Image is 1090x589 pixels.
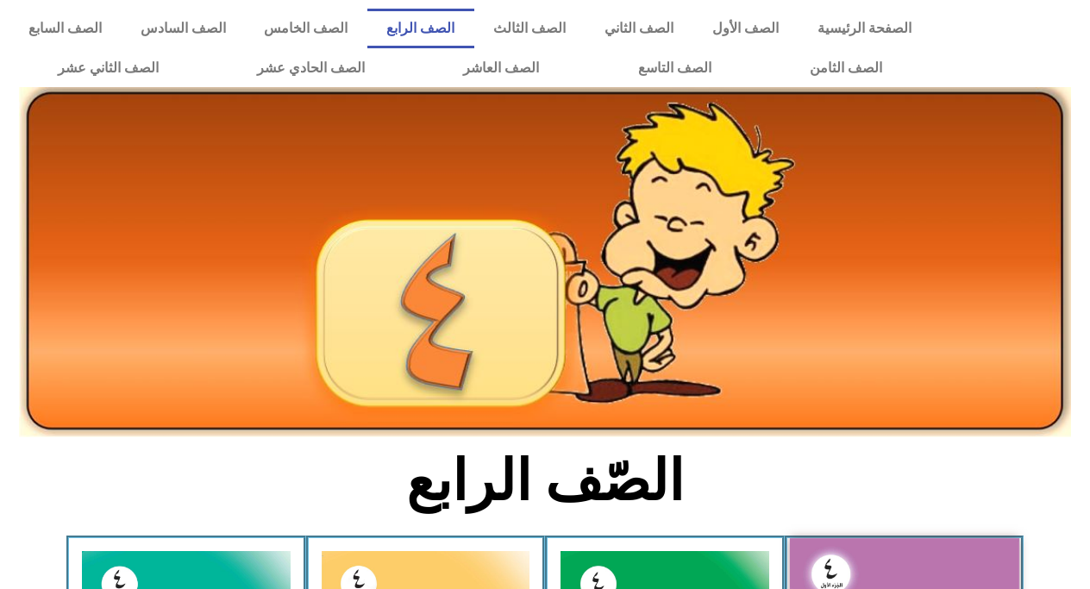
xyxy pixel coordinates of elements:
a: الصف التاسع [588,48,760,88]
a: الصف الثاني عشر [9,48,208,88]
a: الصفحة الرئيسية [799,9,931,48]
a: الصف السابع [9,9,121,48]
a: الصف الثامن [761,48,931,88]
a: الصف الثالث [474,9,586,48]
a: الصف الخامس [245,9,367,48]
h2: الصّف الرابع [260,448,830,515]
a: الصف السادس [121,9,245,48]
a: الصف الرابع [367,9,474,48]
a: الصف العاشر [414,48,588,88]
a: الصف الأول [693,9,799,48]
a: الصف الحادي عشر [208,48,414,88]
a: الصف الثاني [586,9,693,48]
